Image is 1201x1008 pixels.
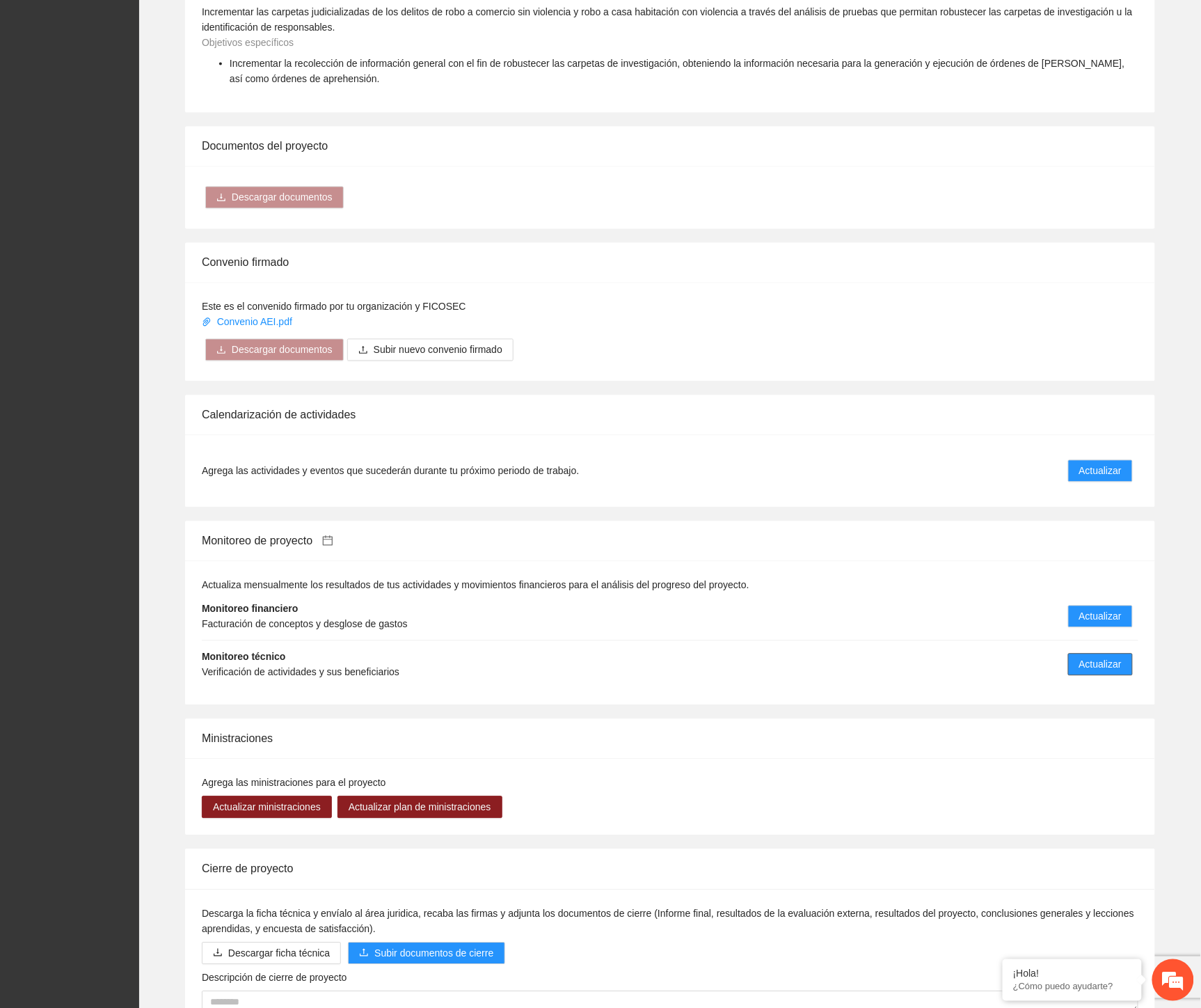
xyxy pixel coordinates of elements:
span: Estamos en línea. [81,186,192,326]
span: Actualizar ministraciones [213,800,321,815]
textarea: Escriba su mensaje y pulse “Intro” [7,380,265,429]
span: Actualizar plan de ministraciones [349,800,491,815]
button: downloadDescargar documentos [205,187,344,209]
strong: Monitoreo técnico [202,652,286,663]
span: Incrementar las carpetas judicializadas de los delitos de robo a comercio sin violencia y robo a ... [202,6,1133,33]
div: Monitoreo de proyecto [202,521,1138,561]
span: Incrementar la recolección de información general con el fin de robustecer las carpetas de invest... [230,58,1124,84]
button: Actualizar plan de ministraciones [337,796,502,819]
span: Actualizar [1079,464,1122,479]
span: Actualizar [1079,609,1122,624]
div: ¡Hola! [1013,968,1131,979]
span: paper-clip [202,317,212,327]
span: download [213,948,223,959]
a: Actualizar ministraciones [202,802,332,813]
span: Agrega las ministraciones para el proyecto [202,778,386,789]
span: download [216,193,226,204]
a: Actualizar plan de ministraciones [337,802,502,813]
span: upload [358,345,368,356]
span: Descargar ficha técnica [228,946,330,961]
div: Ministraciones [202,719,1138,759]
span: Descargar documentos [232,190,333,205]
span: Actualizar [1079,657,1122,672]
div: Cierre de proyecto [202,849,1138,889]
div: Minimizar ventana de chat en vivo [228,7,262,40]
a: Convenio AEI.pdf [202,317,295,328]
span: Objetivos específicos [202,37,294,48]
button: uploadSubir documentos de cierre [348,943,504,965]
span: uploadSubir documentos de cierre [348,948,504,959]
label: Descripción de cierre de proyecto [202,970,347,986]
div: Chatee con nosotros ahora [72,71,234,89]
span: Este es el convenido firmado por tu organización y FICOSEC [202,301,466,313]
a: calendar [312,535,333,547]
button: Actualizar ministraciones [202,796,332,819]
a: downloadDescargar ficha técnica [202,948,341,959]
span: Descargar documentos [232,342,333,358]
div: Documentos del proyecto [202,127,1138,166]
button: downloadDescargar documentos [205,339,344,361]
span: Descarga la ficha técnica y envíalo al área juridica, recaba las firmas y adjunta los documentos ... [202,908,1134,935]
span: Agrega las actividades y eventos que sucederán durante tu próximo periodo de trabajo. [202,464,579,479]
span: uploadSubir nuevo convenio firmado [347,345,514,356]
strong: Monitoreo financiero [202,604,298,615]
span: Verificación de actividades y sus beneficiarios [202,667,399,678]
p: ¿Cómo puedo ayudarte? [1013,982,1131,992]
span: Subir nuevo convenio firmado [374,342,502,358]
button: Actualizar [1068,606,1133,628]
span: Actualiza mensualmente los resultados de tus actividades y movimientos financieros para el anális... [202,580,749,591]
div: Convenio firmado [202,243,1138,283]
button: downloadDescargar ficha técnica [202,943,341,965]
span: calendar [322,535,333,546]
button: uploadSubir nuevo convenio firmado [347,339,514,361]
button: Actualizar [1068,460,1133,482]
div: Calendarización de actividades [202,395,1138,435]
button: Actualizar [1068,654,1133,676]
span: Facturación de conceptos y desglose de gastos [202,619,408,630]
span: download [216,345,226,356]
